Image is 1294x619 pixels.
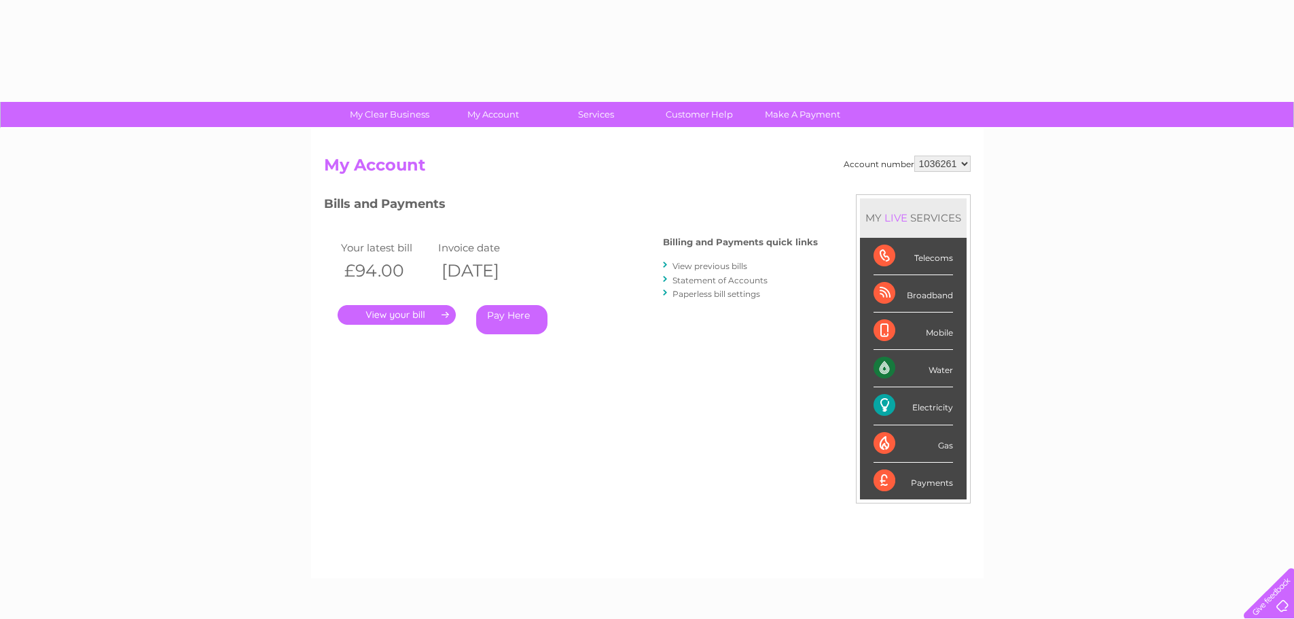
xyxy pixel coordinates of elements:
h2: My Account [324,156,971,181]
th: [DATE] [435,257,533,285]
a: Customer Help [643,102,755,127]
div: Telecoms [874,238,953,275]
div: Water [874,350,953,387]
a: View previous bills [672,261,747,271]
a: . [338,305,456,325]
a: Make A Payment [747,102,859,127]
div: Electricity [874,387,953,425]
h3: Bills and Payments [324,194,818,218]
a: Services [540,102,652,127]
a: Statement of Accounts [672,275,768,285]
div: MY SERVICES [860,198,967,237]
div: Broadband [874,275,953,313]
td: Your latest bill [338,238,435,257]
div: Gas [874,425,953,463]
div: LIVE [882,211,910,224]
th: £94.00 [338,257,435,285]
div: Payments [874,463,953,499]
div: Mobile [874,313,953,350]
h4: Billing and Payments quick links [663,237,818,247]
a: My Clear Business [334,102,446,127]
td: Invoice date [435,238,533,257]
a: My Account [437,102,549,127]
a: Pay Here [476,305,547,334]
div: Account number [844,156,971,172]
a: Paperless bill settings [672,289,760,299]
